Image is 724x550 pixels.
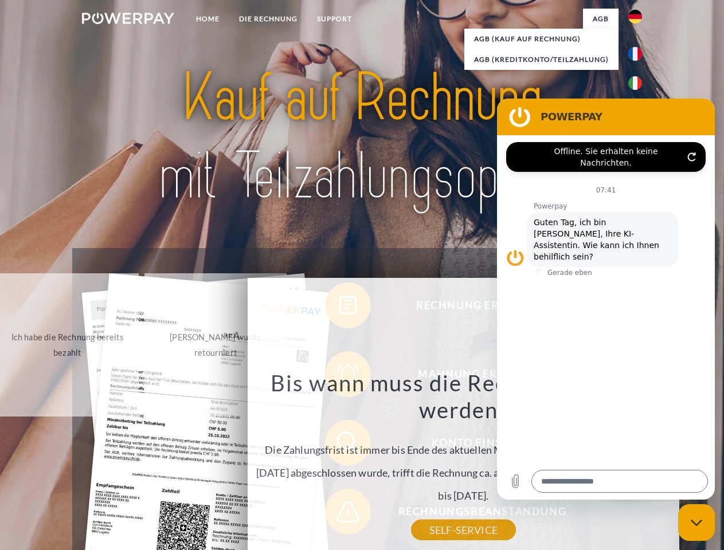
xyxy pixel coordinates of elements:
a: SELF-SERVICE [411,520,516,540]
div: [PERSON_NAME] wurde retourniert [151,329,280,360]
h3: Bis wann muss die Rechnung bezahlt werden? [255,369,673,424]
iframe: Messaging-Fenster [497,99,715,500]
div: Die Zahlungsfrist ist immer bis Ende des aktuellen Monats. Wenn die Bestellung z.B. am [DATE] abg... [255,369,673,530]
a: SUPPORT [307,9,362,29]
a: AGB (Kauf auf Rechnung) [464,29,619,49]
a: DIE RECHNUNG [229,9,307,29]
a: agb [583,9,619,29]
img: de [628,10,642,23]
img: fr [628,47,642,61]
img: it [628,76,642,90]
iframe: Schaltfläche zum Öffnen des Messaging-Fensters; Konversation läuft [678,504,715,541]
div: Ich habe die Rechnung bereits bezahlt [3,329,132,360]
a: Home [186,9,229,29]
img: logo-powerpay-white.svg [82,13,174,24]
img: title-powerpay_de.svg [109,55,615,219]
a: AGB (Kreditkonto/Teilzahlung) [464,49,619,70]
